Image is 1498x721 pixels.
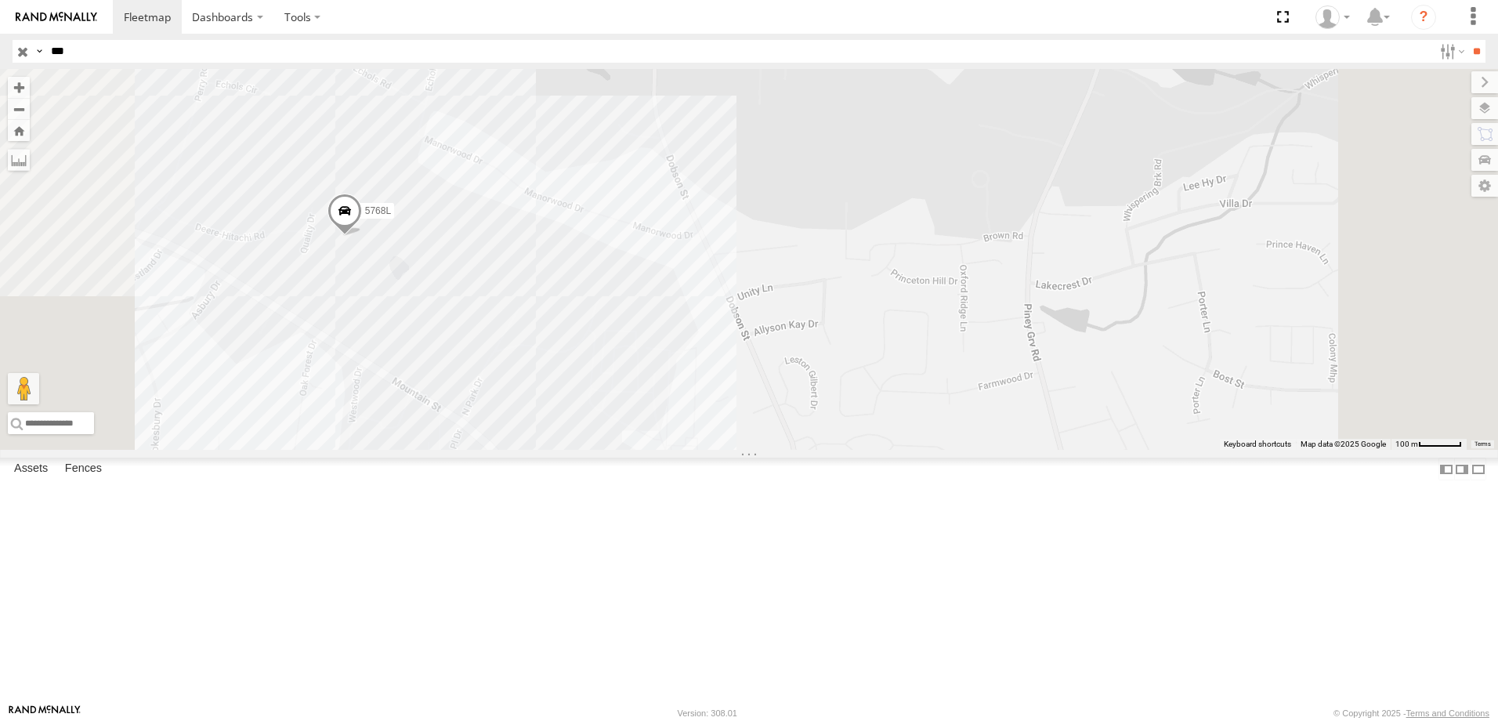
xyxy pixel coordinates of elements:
[678,708,737,718] div: Version: 308.01
[1474,441,1491,447] a: Terms (opens in new tab)
[8,77,30,98] button: Zoom in
[8,120,30,141] button: Zoom Home
[1391,439,1467,450] button: Map Scale: 100 m per 52 pixels
[1471,458,1486,480] label: Hide Summary Table
[1301,440,1386,448] span: Map data ©2025 Google
[1406,708,1489,718] a: Terms and Conditions
[365,205,391,216] span: 5768L
[1310,5,1355,29] div: Brandon Shelton
[1438,458,1454,480] label: Dock Summary Table to the Left
[9,705,81,721] a: Visit our Website
[1411,5,1436,30] i: ?
[8,149,30,171] label: Measure
[1471,175,1498,197] label: Map Settings
[1395,440,1418,448] span: 100 m
[6,458,56,480] label: Assets
[1333,708,1489,718] div: © Copyright 2025 -
[8,373,39,404] button: Drag Pegman onto the map to open Street View
[1434,40,1467,63] label: Search Filter Options
[1224,439,1291,450] button: Keyboard shortcuts
[8,98,30,120] button: Zoom out
[57,458,110,480] label: Fences
[1454,458,1470,480] label: Dock Summary Table to the Right
[16,12,97,23] img: rand-logo.svg
[33,40,45,63] label: Search Query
